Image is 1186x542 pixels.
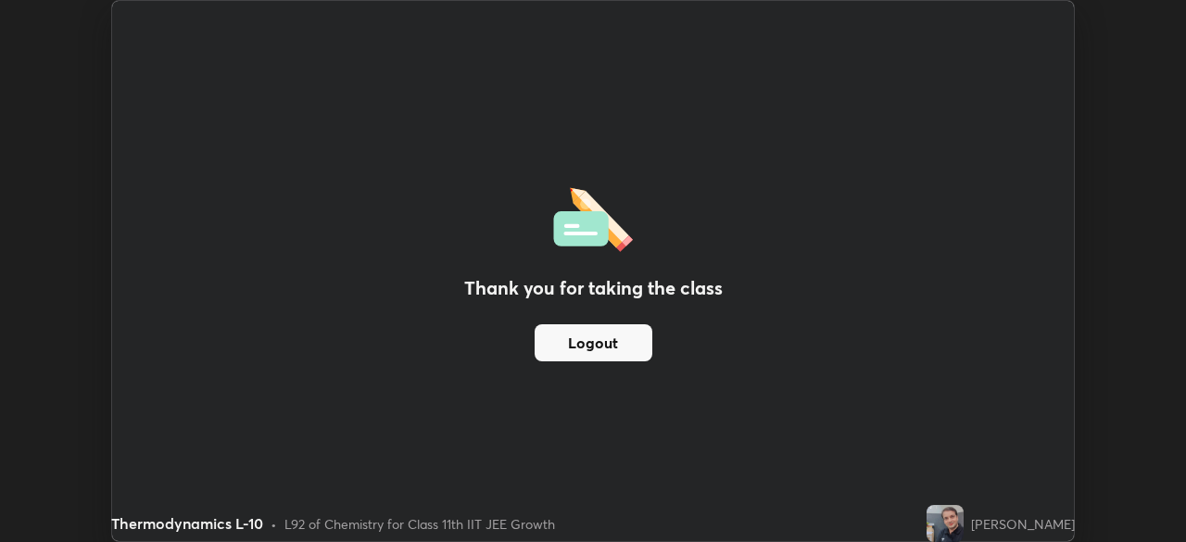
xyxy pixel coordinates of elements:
div: • [271,514,277,534]
h2: Thank you for taking the class [464,274,723,302]
div: L92 of Chemistry for Class 11th IIT JEE Growth [284,514,555,534]
div: [PERSON_NAME] [971,514,1075,534]
div: Thermodynamics L-10 [111,512,263,535]
img: fddf6cf3939e4568b1f7e55d744ec7a9.jpg [927,505,964,542]
button: Logout [535,324,652,361]
img: offlineFeedback.1438e8b3.svg [553,182,633,252]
